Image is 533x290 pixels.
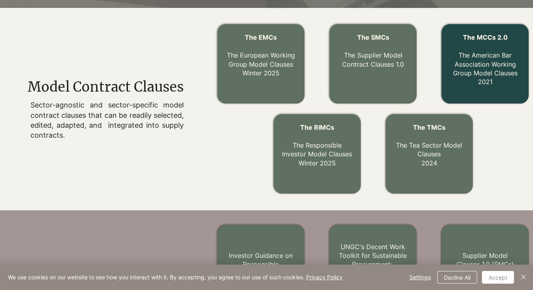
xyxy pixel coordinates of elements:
div: main content [21,78,198,140]
span: We use cookies on our website to see how you interact with it. By accepting, you agree to our use... [8,274,343,281]
a: The MCCs 2.0 The American Bar Association Working Group Model Clauses2021 [453,33,518,86]
p: The Supplier Model Contract Clauses 1.0 [337,42,410,69]
a: UNGC's Decent Work Toolkit for Sustainable Procurement: Responsible Contracting Chapter [339,243,407,286]
a: Privacy Policy [306,274,343,280]
span: The EMCs [245,33,277,41]
span: The RIMCs [300,123,334,131]
button: Close [519,271,528,284]
span: Settings [409,271,431,283]
a: The EMCs The European Working Group Model ClausesWinter 2025 [227,33,295,77]
button: Decline All [437,271,477,284]
a: The TMCs The Tea Sector Model Clauses2024 [396,123,462,167]
span: The MCCs 2.0 [463,33,508,41]
span: Model Contract Clauses [28,79,184,95]
a: The RIMCs The Responsible Investor Model ClausesWinter 2025 [282,123,352,167]
button: Accept [482,271,514,284]
a: Investor Guidance on Responsible Contracting [229,252,293,277]
span: The TMCs [413,123,445,131]
img: Close [519,272,528,282]
a: Supplier Model Clauses 1.0 (SMCs) Framing Memo [457,252,514,277]
p: Sector-agnostic and sector-specific model contract clauses that can be readily selected, edited, ... [30,100,184,140]
span: The SMCs [357,33,389,41]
